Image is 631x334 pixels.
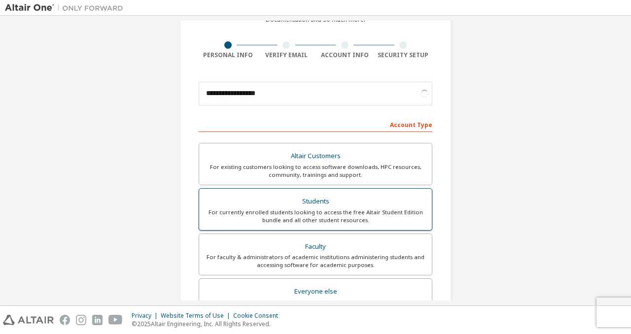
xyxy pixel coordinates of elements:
img: instagram.svg [76,315,86,325]
div: Website Terms of Use [161,312,233,320]
img: youtube.svg [108,315,123,325]
div: Account Info [315,51,374,59]
div: Personal Info [199,51,257,59]
div: Security Setup [374,51,433,59]
div: For currently enrolled students looking to access the free Altair Student Edition bundle and all ... [205,208,426,224]
p: © 2025 Altair Engineering, Inc. All Rights Reserved. [132,320,284,328]
img: altair_logo.svg [3,315,54,325]
div: Verify Email [257,51,316,59]
div: For existing customers looking to access software downloads, HPC resources, community, trainings ... [205,163,426,179]
div: Account Type [199,116,432,132]
div: For faculty & administrators of academic institutions administering students and accessing softwa... [205,253,426,269]
img: facebook.svg [60,315,70,325]
div: Privacy [132,312,161,320]
div: Students [205,195,426,208]
div: Altair Customers [205,149,426,163]
div: Faculty [205,240,426,254]
div: Cookie Consent [233,312,284,320]
img: linkedin.svg [92,315,103,325]
div: Everyone else [205,285,426,299]
img: Altair One [5,3,128,13]
div: For individuals, businesses and everyone else looking to try Altair software and explore our prod... [205,299,426,314]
